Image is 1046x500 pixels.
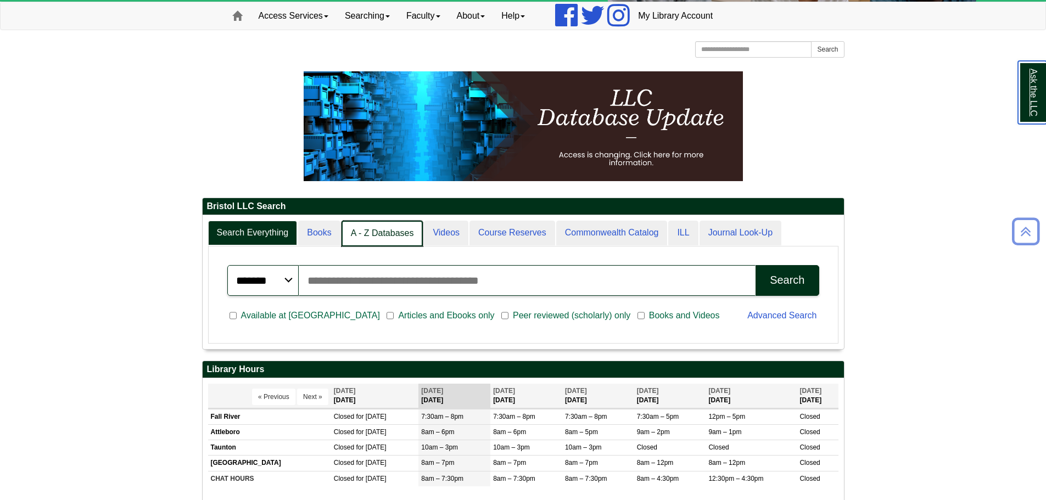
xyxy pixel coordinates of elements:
span: 8am – 4:30pm [637,475,679,482]
input: Available at [GEOGRAPHIC_DATA] [230,311,237,321]
span: [DATE] [493,387,515,395]
span: 10am – 3pm [565,443,602,451]
span: Closed [334,428,354,436]
th: [DATE] [562,384,634,408]
span: 8am – 7pm [421,459,454,467]
a: Help [493,2,533,30]
h2: Bristol LLC Search [203,198,844,215]
a: Search Everything [208,221,298,245]
td: CHAT HOURS [208,471,331,486]
a: Videos [424,221,468,245]
span: Closed [708,443,729,451]
a: Commonwealth Catalog [556,221,668,245]
span: for [DATE] [356,459,386,467]
span: 9am – 1pm [708,428,741,436]
td: Attleboro [208,425,331,440]
a: Back to Top [1008,224,1043,239]
a: ILL [668,221,698,245]
span: for [DATE] [356,428,386,436]
span: [DATE] [799,387,821,395]
span: Closed [334,443,354,451]
h2: Library Hours [203,361,844,378]
span: Closed [799,443,820,451]
span: 7:30am – 8pm [493,413,535,420]
span: 7:30am – 8pm [565,413,607,420]
a: A - Z Databases [342,221,423,246]
span: 7:30am – 8pm [421,413,463,420]
a: Searching [337,2,398,30]
span: 8am – 7pm [493,459,526,467]
th: [DATE] [490,384,562,408]
td: Fall River [208,409,331,424]
span: 9am – 2pm [637,428,670,436]
button: Search [756,265,819,296]
span: 8am – 5pm [565,428,598,436]
a: My Library Account [630,2,721,30]
span: Closed [334,413,354,420]
th: [DATE] [797,384,838,408]
span: 7:30am – 5pm [637,413,679,420]
span: Closed [799,413,820,420]
span: 8am – 7:30pm [565,475,607,482]
a: Advanced Search [747,311,816,320]
div: Search [770,274,804,286]
th: [DATE] [418,384,490,408]
span: [DATE] [565,387,587,395]
a: Books [298,221,340,245]
span: Available at [GEOGRAPHIC_DATA] [237,309,384,322]
span: Articles and Ebooks only [394,309,499,322]
span: for [DATE] [356,475,386,482]
th: [DATE] [706,384,797,408]
span: Closed [334,475,354,482]
img: HTML tutorial [304,71,743,181]
span: 8am – 7pm [565,459,598,467]
span: 10am – 3pm [421,443,458,451]
button: Search [811,41,844,58]
th: [DATE] [331,384,419,408]
span: Books and Videos [645,309,724,322]
span: 12:30pm – 4:30pm [708,475,763,482]
span: Closed [637,443,657,451]
span: [DATE] [637,387,659,395]
input: Peer reviewed (scholarly) only [501,311,508,321]
span: 12pm – 5pm [708,413,745,420]
span: Closed [799,459,820,467]
span: [DATE] [421,387,443,395]
span: for [DATE] [356,443,386,451]
span: 8am – 12pm [708,459,745,467]
a: Access Services [250,2,337,30]
td: [GEOGRAPHIC_DATA] [208,456,331,471]
span: Closed [799,475,820,482]
span: Closed [334,459,354,467]
span: [DATE] [708,387,730,395]
span: 8am – 7:30pm [421,475,463,482]
a: Journal Look-Up [700,221,781,245]
span: 8am – 6pm [421,428,454,436]
button: « Previous [252,389,295,405]
span: Peer reviewed (scholarly) only [508,309,635,322]
span: 8am – 6pm [493,428,526,436]
span: [DATE] [334,387,356,395]
a: Faculty [398,2,449,30]
span: Closed [799,428,820,436]
th: [DATE] [634,384,706,408]
td: Taunton [208,440,331,456]
input: Books and Videos [637,311,645,321]
span: for [DATE] [356,413,386,420]
span: 8am – 12pm [637,459,674,467]
a: About [449,2,494,30]
span: 8am – 7:30pm [493,475,535,482]
button: Next » [297,389,328,405]
span: 10am – 3pm [493,443,530,451]
input: Articles and Ebooks only [387,311,394,321]
a: Course Reserves [469,221,555,245]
